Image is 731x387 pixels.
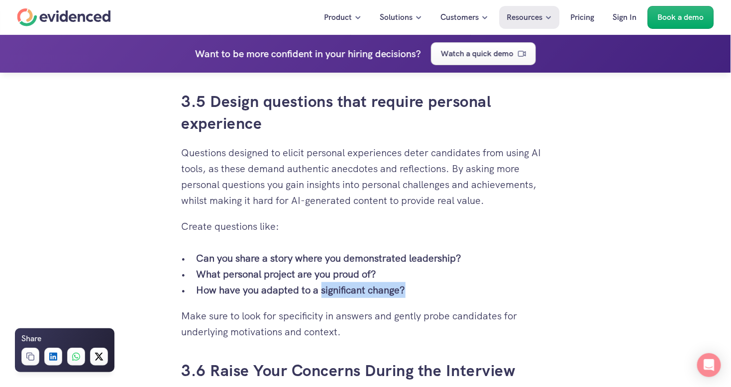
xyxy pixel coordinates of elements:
p: Watch a quick demo [441,47,514,60]
a: Book a demo [648,6,714,29]
strong: What personal project are you proud of? [197,268,377,281]
h6: Share [21,332,41,345]
p: Pricing [571,11,595,24]
h4: Want to be more confident in your hiring decisions? [195,46,421,62]
a: Pricing [563,6,602,29]
strong: Can you share a story where you demonstrated leadership? [197,252,462,265]
a: Home [17,8,111,26]
p: Product [324,11,352,24]
div: Open Intercom Messenger [697,353,721,377]
p: Solutions [380,11,413,24]
p: Create questions like: [182,218,550,234]
p: Customers [441,11,479,24]
p: Book a demo [658,11,704,24]
a: 3.6 Raise Your Concerns During the Interview [182,360,516,381]
p: Sign In [613,11,637,24]
a: Watch a quick demo [431,42,536,65]
strong: How have you adapted to a significant change? [197,284,406,296]
p: Make sure to look for specificity in answers and gently probe candidates for underlying motivatio... [182,308,550,340]
a: Sign In [606,6,644,29]
a: 3.5 Design questions that require personal experience [182,91,496,134]
p: Questions designed to elicit personal experiences deter candidates from using AI tools, as these ... [182,145,550,208]
p: Resources [507,11,543,24]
